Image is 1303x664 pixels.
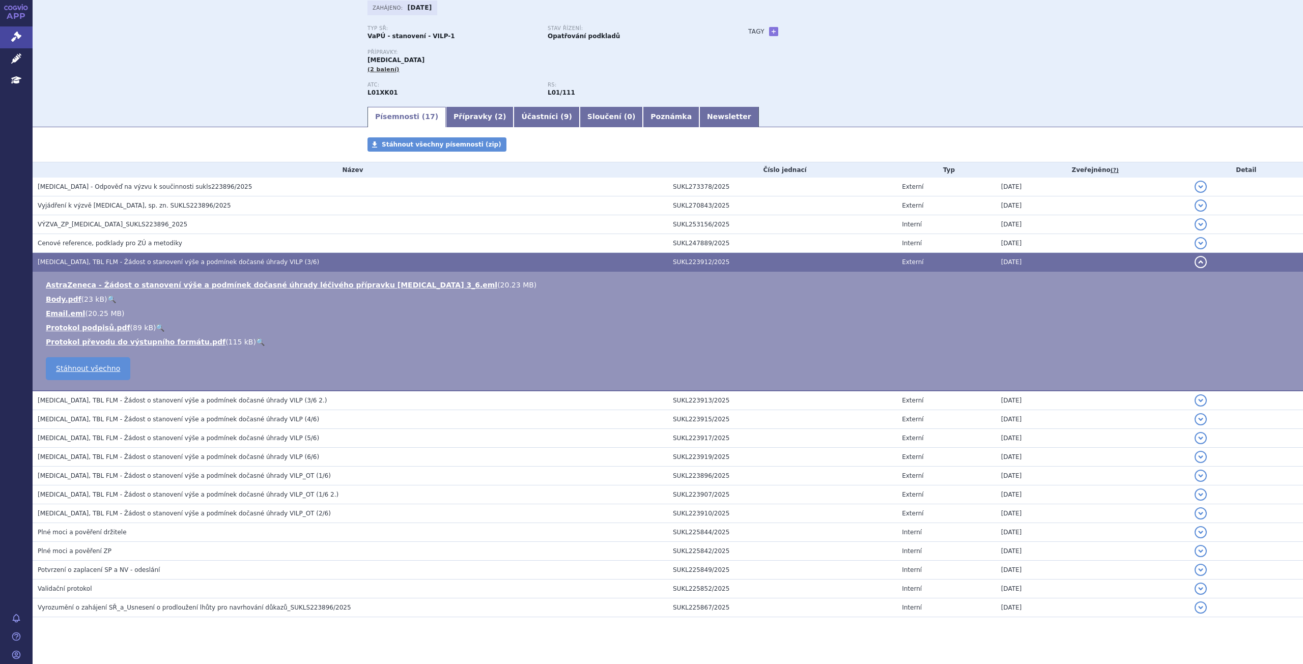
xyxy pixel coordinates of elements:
span: Interní [902,240,922,247]
a: 🔍 [156,324,164,332]
span: Zahájeno: [373,4,405,12]
td: [DATE] [996,253,1189,272]
span: 17 [425,112,435,121]
span: 23 kB [84,295,104,303]
strong: Opatřování podkladů [548,33,620,40]
a: Sloučení (0) [580,107,643,127]
td: [DATE] [996,448,1189,467]
p: RS: [548,82,718,88]
span: LYNPARZA, TBL FLM - Žádost o stanovení výše a podmínek dočasné úhrady VILP_OT (2/6) [38,510,331,517]
span: (2 balení) [367,66,400,73]
td: [DATE] [996,580,1189,598]
strong: VaPÚ - stanovení - VILP-1 [367,33,455,40]
button: detail [1195,432,1207,444]
a: + [769,27,778,36]
td: [DATE] [996,178,1189,196]
a: AstraZeneca - Žádost o stanovení výše a podmínek dočasné úhrady léčivého přípravku [MEDICAL_DATA]... [46,281,497,289]
span: Stáhnout všechny písemnosti (zip) [382,141,501,148]
span: Externí [902,183,923,190]
td: [DATE] [996,410,1189,429]
th: Detail [1189,162,1303,178]
td: SUKL225849/2025 [668,561,897,580]
li: ( ) [46,323,1293,333]
td: [DATE] [996,523,1189,542]
span: Plné moci a pověření ZP [38,547,111,555]
td: SUKL223913/2025 [668,391,897,410]
td: SUKL223912/2025 [668,253,897,272]
span: 89 kB [133,324,153,332]
button: detail [1195,526,1207,538]
th: Typ [897,162,996,178]
td: [DATE] [996,215,1189,234]
td: SUKL270843/2025 [668,196,897,215]
span: Externí [902,397,923,404]
span: 20.23 MB [500,281,534,289]
span: Interní [902,221,922,228]
span: LYNPARZA, TBL FLM - Žádost o stanovení výše a podmínek dočasné úhrady VILP (3/6) [38,258,319,266]
td: SUKL223907/2025 [668,485,897,504]
button: detail [1195,413,1207,425]
span: LYNPARZA, TBL FLM - Žádost o stanovení výše a podmínek dočasné úhrady VILP (5/6) [38,435,319,442]
a: Protokol podpisů.pdf [46,324,130,332]
p: Stav řízení: [548,25,718,32]
a: Poznámka [643,107,699,127]
span: Externí [902,202,923,209]
td: [DATE] [996,598,1189,617]
td: SUKL223919/2025 [668,448,897,467]
abbr: (?) [1111,167,1119,174]
button: detail [1195,181,1207,193]
td: SUKL225842/2025 [668,542,897,561]
span: Externí [902,472,923,479]
button: detail [1195,256,1207,268]
strong: olaparib tbl. [548,89,575,96]
td: SUKL223896/2025 [668,467,897,485]
a: 🔍 [256,338,265,346]
td: SUKL223917/2025 [668,429,897,448]
span: 0 [627,112,632,121]
td: SUKL223915/2025 [668,410,897,429]
td: SUKL247889/2025 [668,234,897,253]
span: 20.25 MB [88,309,122,317]
td: [DATE] [996,467,1189,485]
span: Cenové reference, podklady pro ZÚ a metodiky [38,240,182,247]
button: detail [1195,218,1207,230]
button: detail [1195,394,1207,407]
span: [MEDICAL_DATA] [367,56,424,64]
strong: OLAPARIB [367,89,398,96]
span: LYNPARZA, TBL FLM - Žádost o stanovení výše a podmínek dočasné úhrady VILP_OT (1/6) [38,472,331,479]
a: Protokol převodu do výstupního formátu.pdf [46,338,225,346]
td: [DATE] [996,391,1189,410]
button: detail [1195,583,1207,595]
td: SUKL223910/2025 [668,504,897,523]
span: LYNPARZA, TBL FLM - Žádost o stanovení výše a podmínek dočasné úhrady VILP (6/6) [38,453,319,460]
button: detail [1195,488,1207,501]
li: ( ) [46,294,1293,304]
td: [DATE] [996,504,1189,523]
strong: [DATE] [408,4,432,11]
p: Typ SŘ: [367,25,537,32]
span: Externí [902,491,923,498]
a: Body.pdf [46,295,81,303]
button: detail [1195,564,1207,576]
th: Zveřejněno [996,162,1189,178]
a: Přípravky (2) [446,107,514,127]
button: detail [1195,237,1207,249]
span: 2 [498,112,503,121]
span: Potvrzení o zaplacení SP a NV - odeslání [38,566,160,573]
span: LYNPARZA - Odpověď na výzvu k součinnosti sukls223896/2025 [38,183,252,190]
a: Účastníci (9) [514,107,579,127]
button: detail [1195,507,1207,519]
a: Email.eml [46,309,85,317]
span: Vyrozumění o zahájení SŘ_a_Usnesení o prodloužení lhůty pro navrhování důkazů_SUKLS223896/2025 [38,604,351,611]
span: Validační protokol [38,585,92,592]
td: [DATE] [996,485,1189,504]
button: detail [1195,601,1207,614]
a: Stáhnout všechno [46,357,130,380]
span: Interní [902,547,922,555]
td: SUKL273378/2025 [668,178,897,196]
button: detail [1195,545,1207,557]
td: [DATE] [996,196,1189,215]
a: Písemnosti (17) [367,107,446,127]
td: SUKL253156/2025 [668,215,897,234]
span: Interní [902,585,922,592]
